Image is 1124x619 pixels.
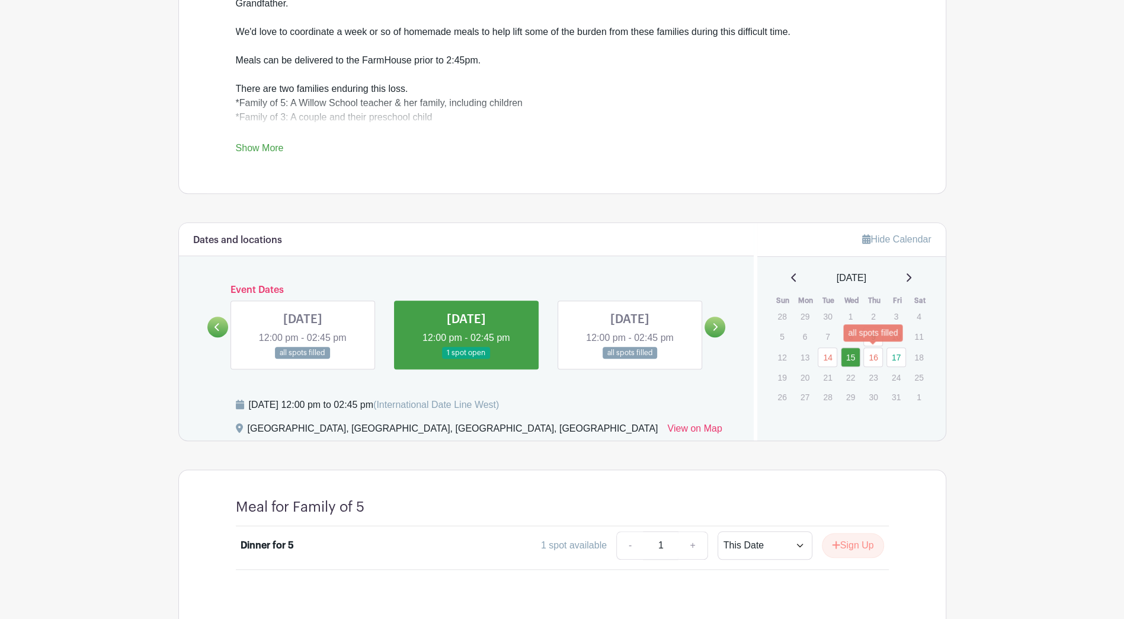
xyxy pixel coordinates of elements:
[772,307,792,326] p: 28
[795,327,815,346] p: 6
[886,295,909,307] th: Fri
[818,388,837,406] p: 28
[818,368,837,387] p: 21
[841,368,860,387] p: 22
[840,295,863,307] th: Wed
[886,347,906,367] a: 17
[772,368,792,387] p: 19
[236,143,284,158] a: Show More
[818,327,837,346] p: 7
[667,422,722,441] a: View on Map
[863,295,886,307] th: Thu
[909,388,928,406] p: 1
[795,368,815,387] p: 20
[909,368,928,387] p: 25
[228,285,705,296] h6: Event Dates
[862,234,931,244] a: Hide Calendar
[909,327,928,346] p: 11
[248,422,658,441] div: [GEOGRAPHIC_DATA], [GEOGRAPHIC_DATA], [GEOGRAPHIC_DATA], [GEOGRAPHIC_DATA]
[841,307,860,326] p: 1
[837,271,866,285] span: [DATE]
[841,347,860,367] a: 15
[772,327,792,346] p: 5
[193,235,282,246] h6: Dates and locations
[616,531,643,560] a: -
[818,347,837,367] a: 14
[841,327,860,346] p: 8
[863,368,883,387] p: 23
[909,307,928,326] p: 4
[908,295,931,307] th: Sat
[863,307,883,326] p: 2
[843,324,902,342] div: all spots filled
[795,388,815,406] p: 27
[795,348,815,366] p: 13
[772,388,792,406] p: 26
[886,368,906,387] p: 24
[822,533,884,558] button: Sign Up
[249,398,499,412] div: [DATE] 12:00 pm to 02:45 pm
[863,388,883,406] p: 30
[772,348,792,366] p: 12
[541,538,607,553] div: 1 spot available
[795,307,815,326] p: 29
[886,307,906,326] p: 3
[817,295,840,307] th: Tue
[241,538,294,553] div: Dinner for 5
[771,295,795,307] th: Sun
[886,388,906,406] p: 31
[795,295,818,307] th: Mon
[373,400,499,410] span: (International Date Line West)
[909,348,928,366] p: 18
[841,388,860,406] p: 29
[818,307,837,326] p: 30
[863,347,883,367] a: 16
[678,531,707,560] a: +
[236,499,364,516] h4: Meal for Family of 5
